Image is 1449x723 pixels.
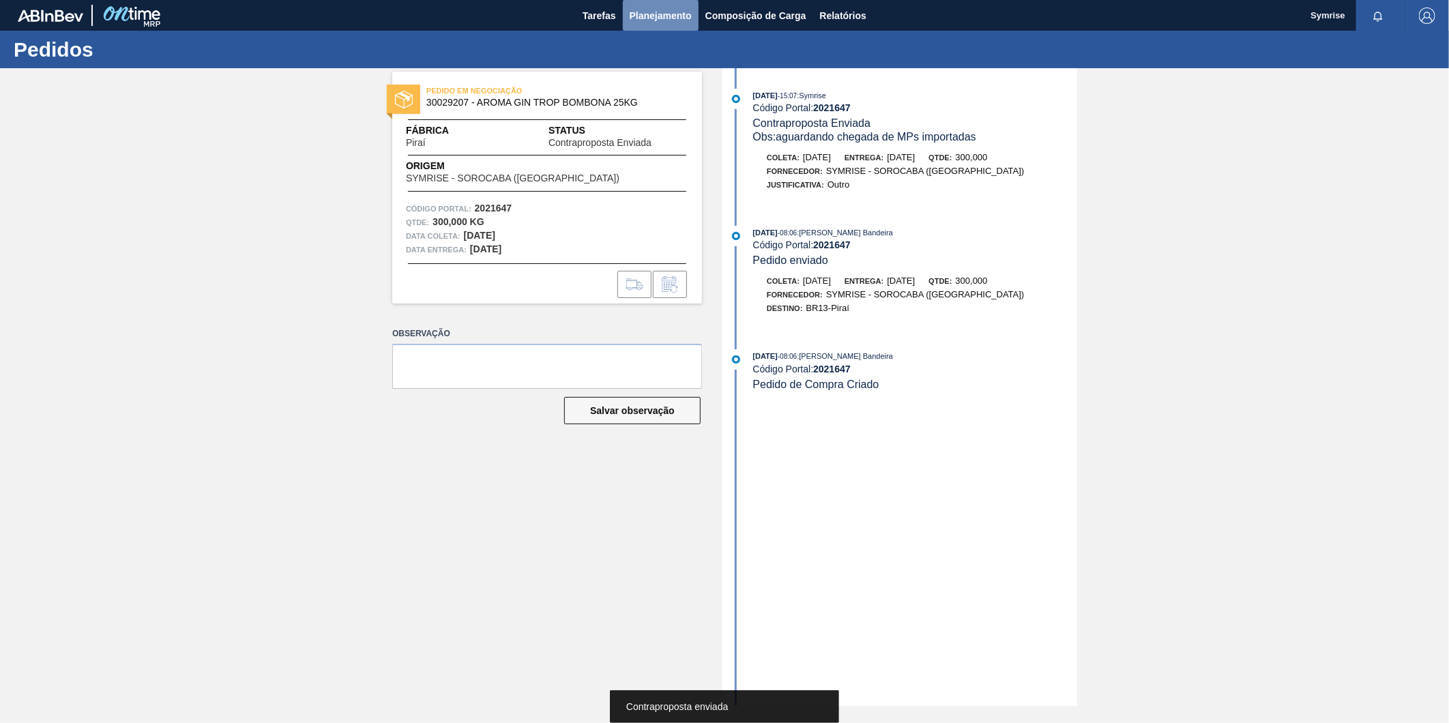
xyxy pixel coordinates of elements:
[956,276,988,286] span: 300,000
[705,8,806,24] span: Composição de Carga
[18,10,83,22] img: TNhmsLtSVTkK8tSr43FrP2fwEKptu5GPRR3wAAAABJRU5ErkJggg==
[732,232,740,240] img: atual
[406,123,469,138] span: Fábrica
[803,276,831,286] span: [DATE]
[887,152,915,162] span: [DATE]
[406,243,467,256] span: Data entrega:
[753,239,1077,250] div: Código Portal:
[753,228,778,237] span: [DATE]
[583,8,616,24] span: Tarefas
[653,271,687,298] div: Informar alteração no pedido
[406,229,460,243] span: Data coleta:
[1356,6,1400,25] button: Notificações
[803,152,831,162] span: [DATE]
[548,138,652,148] span: Contraproposta Enviada
[813,239,851,250] strong: 2021647
[778,229,797,237] span: - 08:06
[797,91,826,100] span: : Symrise
[845,153,883,162] span: Entrega:
[767,181,824,189] span: Justificativa:
[464,230,495,241] strong: [DATE]
[753,379,879,390] span: Pedido de Compra Criado
[820,8,866,24] span: Relatórios
[14,42,256,57] h1: Pedidos
[778,353,797,360] span: - 08:06
[813,364,851,374] strong: 2021647
[797,352,893,360] span: : [PERSON_NAME] Bandeira
[753,91,778,100] span: [DATE]
[806,303,850,313] span: BR13-Piraí
[564,397,701,424] button: Salvar observação
[956,152,988,162] span: 300,000
[767,291,823,299] span: Fornecedor:
[406,173,619,183] span: SYMRISE - SOROCABA ([GEOGRAPHIC_DATA])
[406,159,658,173] span: Origem
[753,364,1077,374] div: Código Portal:
[828,179,850,190] span: Outro
[767,304,803,312] span: Destino:
[426,98,674,108] span: 30029207 - AROMA GIN TROP BOMBONA 25KG
[617,271,652,298] div: Ir para Composição de Carga
[433,216,484,227] strong: 300,000 KG
[406,138,426,148] span: Piraí
[426,84,617,98] span: PEDIDO EM NEGOCIAÇÃO
[630,8,692,24] span: Planejamento
[406,202,471,216] span: Código Portal:
[845,277,883,285] span: Entrega:
[778,92,797,100] span: - 15:07
[753,102,1077,113] div: Código Portal:
[928,153,952,162] span: Qtde:
[732,95,740,103] img: atual
[887,276,915,286] span: [DATE]
[753,117,871,129] span: Contraproposta Enviada
[753,352,778,360] span: [DATE]
[548,123,688,138] span: Status
[406,216,429,229] span: Qtde :
[732,355,740,364] img: atual
[753,131,976,143] span: Obs: aguardando chegada de MPs importadas
[767,167,823,175] span: Fornecedor:
[1419,8,1435,24] img: Logout
[797,228,893,237] span: : [PERSON_NAME] Bandeira
[392,324,702,344] label: Observação
[470,244,501,254] strong: [DATE]
[928,277,952,285] span: Qtde:
[826,166,1025,176] span: SYMRISE - SOROCABA ([GEOGRAPHIC_DATA])
[626,701,728,712] span: Contraproposta enviada
[395,91,413,108] img: status
[753,254,828,266] span: Pedido enviado
[767,277,800,285] span: Coleta:
[475,203,512,213] strong: 2021647
[813,102,851,113] strong: 2021647
[767,153,800,162] span: Coleta:
[826,289,1025,299] span: SYMRISE - SOROCABA ([GEOGRAPHIC_DATA])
